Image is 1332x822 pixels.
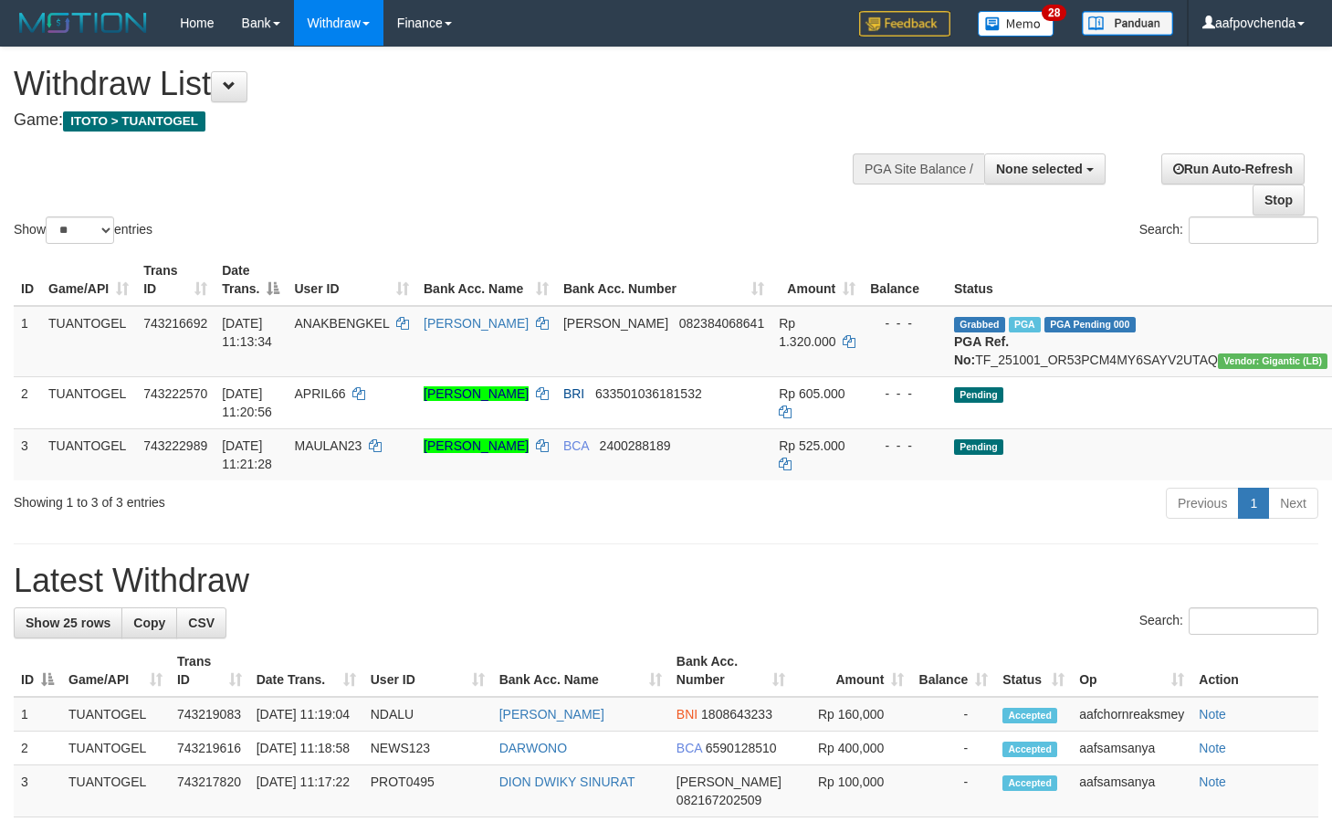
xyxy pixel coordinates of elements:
th: User ID: activate to sort column ascending [287,254,416,306]
th: Bank Acc. Number: activate to sort column ascending [556,254,771,306]
a: DARWONO [499,741,567,755]
span: Show 25 rows [26,616,110,630]
img: panduan.png [1082,11,1173,36]
th: Game/API: activate to sort column ascending [41,254,136,306]
td: 2 [14,732,61,765]
span: ANAKBENGKEL [294,316,389,331]
td: TUANTOGEL [41,428,136,480]
img: Button%20Memo.svg [978,11,1054,37]
td: Rp 100,000 [792,765,911,817]
th: ID: activate to sort column descending [14,645,61,697]
th: Trans ID: activate to sort column ascending [170,645,249,697]
span: Accepted [1002,775,1057,791]
b: PGA Ref. No: [954,334,1009,367]
td: [DATE] 11:19:04 [249,697,363,732]
span: Rp 1.320.000 [779,316,835,349]
span: Copy 633501036181532 to clipboard [595,386,702,401]
a: Copy [121,607,177,638]
th: Date Trans.: activate to sort column descending [215,254,287,306]
a: Note [1199,707,1226,722]
h1: Latest Withdraw [14,563,1318,599]
div: PGA Site Balance / [853,153,984,184]
th: Op: activate to sort column ascending [1072,645,1191,697]
a: Show 25 rows [14,607,122,638]
span: Grabbed [954,317,1005,332]
span: Pending [954,387,1003,403]
span: [PERSON_NAME] [563,316,668,331]
a: [PERSON_NAME] [424,316,529,331]
td: - [911,732,995,765]
span: Copy 2400288189 to clipboard [600,438,671,453]
span: [DATE] 11:20:56 [222,386,272,419]
span: Vendor URL: https://dashboard.q2checkout.com/secure [1218,353,1328,369]
span: ITOTO > TUANTOGEL [63,111,205,132]
span: [DATE] 11:21:28 [222,438,272,471]
div: Showing 1 to 3 of 3 entries [14,486,541,511]
th: Amount: activate to sort column ascending [771,254,863,306]
th: Action [1191,645,1318,697]
span: Marked by aafyoumonoriya [1009,317,1041,332]
span: Accepted [1002,742,1057,757]
span: BCA [563,438,589,453]
div: - - - [870,314,939,332]
td: TUANTOGEL [41,306,136,377]
span: APRIL66 [294,386,345,401]
span: Rp 605.000 [779,386,844,401]
a: DION DWIKY SINURAT [499,775,635,789]
span: BCA [676,741,702,755]
span: Copy [133,616,165,630]
h4: Game: [14,111,870,130]
span: BNI [676,707,697,722]
th: Game/API: activate to sort column ascending [61,645,170,697]
td: NDALU [363,697,492,732]
img: MOTION_logo.png [14,9,152,37]
a: [PERSON_NAME] [499,707,604,722]
td: PROT0495 [363,765,492,817]
button: None selected [984,153,1106,184]
td: 743217820 [170,765,249,817]
td: Rp 400,000 [792,732,911,765]
a: 1 [1238,488,1269,519]
span: [DATE] 11:13:34 [222,316,272,349]
th: ID [14,254,41,306]
td: 1 [14,697,61,732]
th: Amount: activate to sort column ascending [792,645,911,697]
img: Feedback.jpg [859,11,950,37]
td: 2 [14,376,41,428]
td: [DATE] 11:17:22 [249,765,363,817]
a: Note [1199,775,1226,789]
span: PGA Pending [1044,317,1136,332]
a: Stop [1253,184,1305,216]
span: [PERSON_NAME] [676,775,781,789]
label: Search: [1139,216,1318,244]
span: 743222570 [143,386,207,401]
span: 743216692 [143,316,207,331]
a: Next [1268,488,1318,519]
th: Date Trans.: activate to sort column ascending [249,645,363,697]
td: aafsamsanya [1072,732,1191,765]
td: 3 [14,765,61,817]
span: Copy 1808643233 to clipboard [701,707,772,722]
td: 1 [14,306,41,377]
select: Showentries [46,216,114,244]
span: Copy 082167202509 to clipboard [676,793,761,807]
th: Bank Acc. Name: activate to sort column ascending [416,254,556,306]
span: 743222989 [143,438,207,453]
td: TUANTOGEL [61,697,170,732]
td: - [911,765,995,817]
a: [PERSON_NAME] [424,386,529,401]
span: CSV [188,616,215,630]
input: Search: [1189,607,1318,635]
label: Search: [1139,607,1318,635]
a: [PERSON_NAME] [424,438,529,453]
td: 3 [14,428,41,480]
th: User ID: activate to sort column ascending [363,645,492,697]
div: - - - [870,385,939,403]
span: Accepted [1002,708,1057,723]
a: Previous [1166,488,1239,519]
td: aafchornreaksmey [1072,697,1191,732]
a: CSV [176,607,226,638]
td: [DATE] 11:18:58 [249,732,363,765]
td: TUANTOGEL [61,732,170,765]
span: Pending [954,439,1003,455]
